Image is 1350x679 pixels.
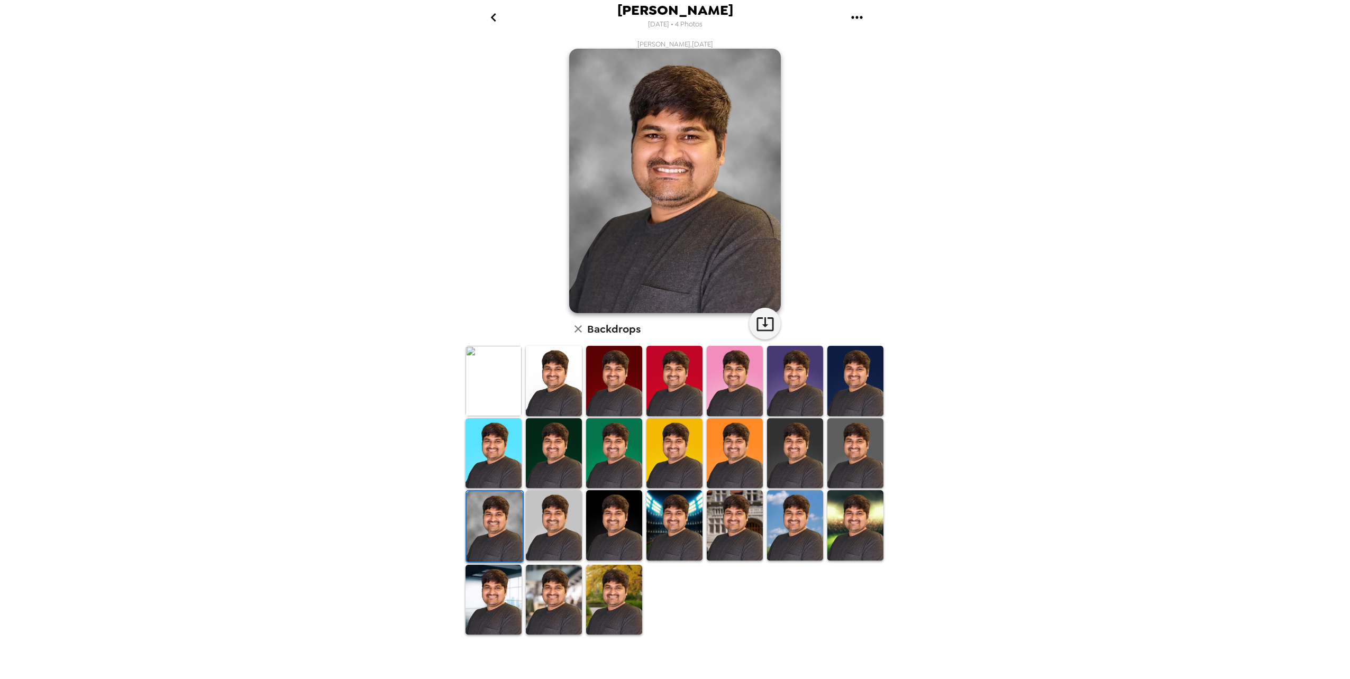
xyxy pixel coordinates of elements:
[587,320,641,337] h6: Backdrops
[617,3,733,17] span: [PERSON_NAME]
[637,40,713,49] span: [PERSON_NAME] , [DATE]
[569,49,781,313] img: user
[466,346,522,416] img: Original
[648,17,703,32] span: [DATE] • 4 Photos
